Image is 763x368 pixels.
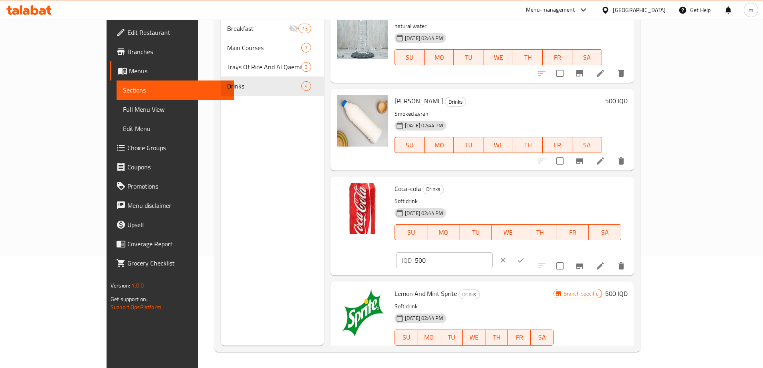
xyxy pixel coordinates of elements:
button: SU [395,330,417,346]
span: Drinks [423,185,443,194]
button: SU [395,137,425,153]
a: Menus [110,61,234,80]
span: FR [560,227,586,238]
div: Breakfast13 [221,19,324,38]
button: MO [417,330,440,346]
span: Choice Groups [127,143,227,153]
span: WE [466,332,482,343]
span: TH [527,227,554,238]
span: 1.0.0 [132,280,144,291]
span: Edit Restaurant [127,28,227,37]
button: SA [572,137,602,153]
span: Coupons [127,162,227,172]
button: FR [508,330,531,346]
span: SA [592,227,618,238]
button: Branch-specific-item [570,64,589,83]
button: delete [612,64,631,83]
nav: Menu sections [221,16,324,99]
span: Breakfast [227,24,289,33]
button: FR [556,224,589,240]
span: FR [546,52,569,63]
button: MO [425,49,454,65]
a: Promotions [110,177,234,196]
button: TU [454,137,483,153]
a: Upsell [110,215,234,234]
span: Coca-cola [395,183,421,195]
a: Support.OpsPlatform [111,302,161,312]
button: WE [483,137,513,153]
button: FR [543,49,572,65]
button: Branch-specific-item [570,256,589,275]
span: Drinks [227,81,301,91]
input: Please enter price [415,252,493,268]
img: Ayran Bottle [337,95,388,147]
span: 4 [302,82,311,90]
span: Branches [127,47,227,56]
span: MO [428,139,451,151]
a: Coverage Report [110,234,234,253]
button: ok [512,251,529,269]
span: MO [428,52,451,63]
a: Edit Restaurant [110,23,234,42]
span: SU [398,139,421,151]
button: SU [395,49,425,65]
span: FR [511,332,527,343]
span: SU [398,52,421,63]
span: WE [495,227,521,238]
span: Menu disclaimer [127,201,227,210]
button: WE [483,49,513,65]
div: items [301,43,311,52]
div: Menu-management [526,5,575,15]
span: Select to update [552,257,568,274]
span: Full Menu View [123,105,227,114]
a: Edit Menu [117,119,234,138]
button: clear [494,251,512,269]
img: Mineral Water Bottle [337,8,388,59]
span: 3 [302,63,311,71]
h6: 500 IQD [605,288,628,299]
span: SA [576,52,599,63]
img: Coca-cola [337,183,388,234]
span: [DATE] 02:44 PM [402,34,446,42]
a: Edit menu item [596,261,605,271]
button: SA [589,224,621,240]
div: [GEOGRAPHIC_DATA] [613,6,666,14]
div: items [298,24,311,33]
span: WE [487,52,510,63]
span: Get support on: [111,294,147,304]
svg: Inactive section [289,24,298,33]
span: Sections [123,85,227,95]
span: TH [489,332,505,343]
span: Upsell [127,220,227,229]
button: SA [531,330,554,346]
div: Drinks [423,185,444,194]
span: Promotions [127,181,227,191]
span: Grocery Checklist [127,258,227,268]
span: Trays Of Rice And Al Qaema [227,62,301,72]
span: Branch specific [560,290,602,298]
span: SA [576,139,599,151]
a: Sections [117,80,234,100]
span: WE [487,139,510,151]
span: SU [398,332,414,343]
span: 7 [302,44,311,52]
button: TU [440,330,463,346]
div: Main Courses7 [221,38,324,57]
a: Edit menu item [596,68,605,78]
div: items [301,81,311,91]
span: Select to update [552,153,568,169]
button: TU [459,224,492,240]
button: Branch-specific-item [570,344,589,363]
button: SA [572,49,602,65]
div: Drinks4 [221,76,324,96]
div: Trays Of Rice And Al Qaema3 [221,57,324,76]
button: WE [463,330,485,346]
span: TU [457,52,480,63]
button: TH [513,49,543,65]
a: Coupons [110,157,234,177]
button: TH [524,224,557,240]
span: Main Courses [227,43,301,52]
